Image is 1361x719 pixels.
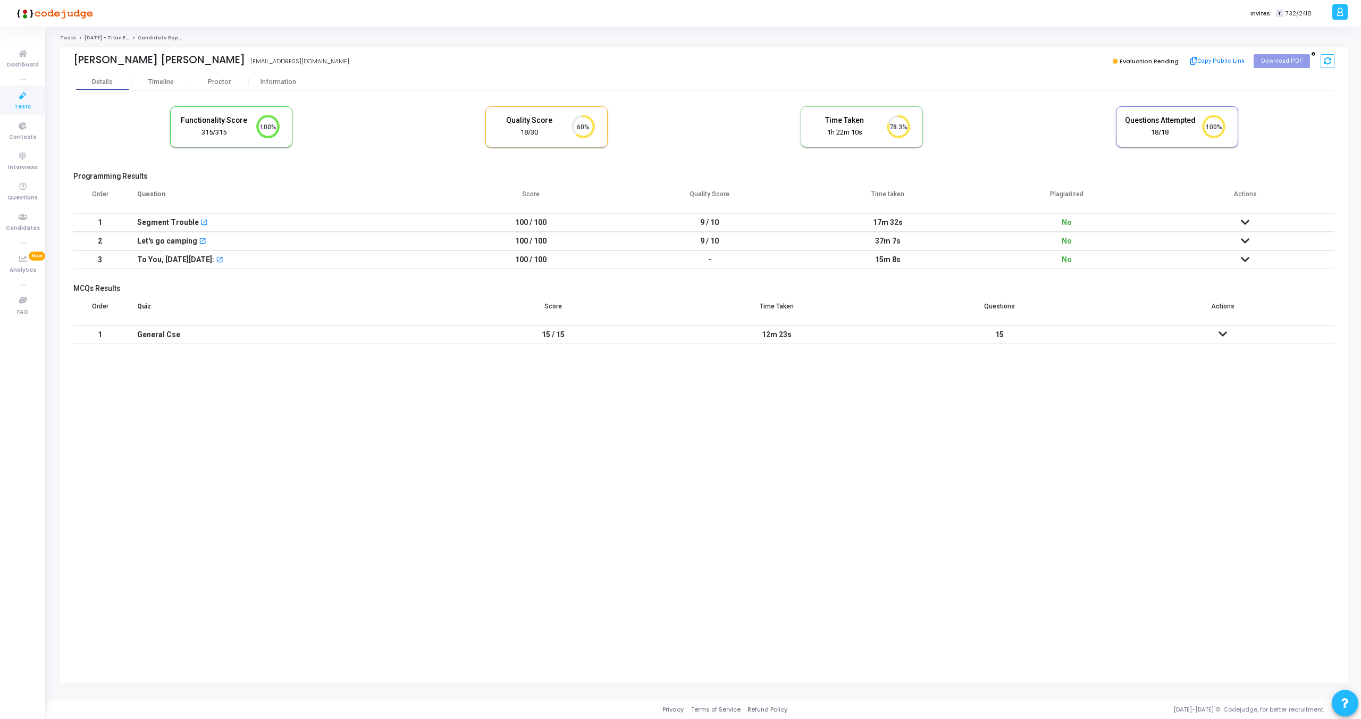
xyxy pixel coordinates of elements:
mat-icon: open_in_new [216,257,223,264]
span: New [29,252,45,261]
td: 9 / 10 [620,213,799,232]
a: Tests [60,35,76,41]
th: Order [73,296,127,325]
span: Analytics [10,266,36,275]
td: 9 / 10 [620,232,799,250]
span: No [1062,255,1072,264]
span: Candidates [6,224,40,233]
a: Refund Policy [747,705,787,714]
div: [PERSON_NAME] [PERSON_NAME] [73,54,245,66]
mat-icon: open_in_new [200,220,208,227]
span: Evaluation Pending [1120,57,1179,65]
div: General Cse [137,326,431,344]
span: No [1062,237,1072,245]
img: logo [13,3,93,24]
button: Download PDF [1254,54,1310,68]
th: Order [73,183,127,213]
td: 2 [73,232,127,250]
div: Proctor [190,78,249,86]
span: Tests [14,103,31,112]
th: Plagiarized [977,183,1156,213]
div: 315/315 [179,128,250,138]
div: 1h 22m 10s [809,128,880,138]
div: 18/30 [494,128,565,138]
td: 37m 7s [799,232,978,250]
span: Dashboard [7,61,39,70]
span: Interviews [8,163,38,172]
div: Information [249,78,307,86]
span: Questions [7,194,38,203]
th: Quiz [127,296,442,325]
label: Invites: [1250,9,1272,18]
h5: Quality Score [494,116,565,125]
span: Contests [9,133,36,142]
div: [EMAIL_ADDRESS][DOMAIN_NAME] [250,57,349,66]
a: Terms of Service [691,705,741,714]
span: 732/2418 [1286,9,1312,18]
div: To You, [DATE][DATE]: [137,251,214,269]
td: 17m 32s [799,213,978,232]
td: 100 / 100 [442,213,620,232]
div: Let's go camping [137,232,197,250]
h5: Programming Results [73,172,1334,181]
th: Time Taken [665,296,888,325]
td: 15 [888,325,1112,344]
td: - [620,250,799,269]
span: T [1276,10,1283,18]
span: No [1062,218,1072,227]
h5: MCQs Results [73,284,1334,293]
span: FAQ [17,308,28,317]
mat-icon: open_in_new [199,238,206,246]
th: Quality Score [620,183,799,213]
div: Details [92,78,113,86]
td: 100 / 100 [442,250,620,269]
th: Questions [888,296,1112,325]
h5: Time Taken [809,116,880,125]
div: 18/18 [1124,128,1196,138]
div: [DATE]-[DATE] © Codejudge, for better recruitment. [787,705,1348,714]
th: Score [442,183,620,213]
th: Actions [1111,296,1334,325]
th: Score [442,296,665,325]
th: Question [127,183,442,213]
div: Timeline [148,78,174,86]
td: 3 [73,250,127,269]
td: 100 / 100 [442,232,620,250]
a: [DATE] - Titan Engineering Intern 2026 [85,35,187,41]
button: Copy Public Link [1187,53,1248,69]
div: Segment Trouble [137,214,199,231]
a: Privacy [662,705,684,714]
th: Time taken [799,183,978,213]
td: 1 [73,213,127,232]
div: 12m 23s [676,326,878,344]
td: 15 / 15 [442,325,665,344]
h5: Questions Attempted [1124,116,1196,125]
th: Actions [1156,183,1334,213]
td: 1 [73,325,127,344]
nav: breadcrumb [60,35,1348,41]
td: 15m 8s [799,250,978,269]
h5: Functionality Score [179,116,250,125]
span: Candidate Report [138,35,187,41]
